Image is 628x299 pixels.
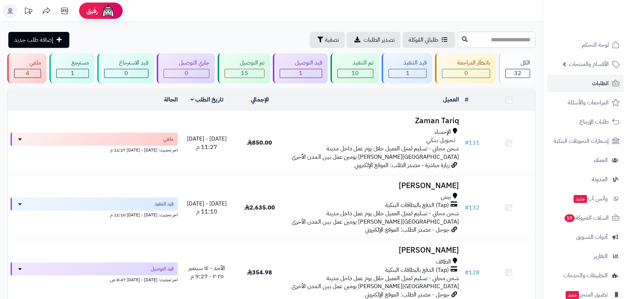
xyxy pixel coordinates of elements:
[86,7,98,15] span: رفيق
[151,265,173,273] span: قيد التوصيل
[71,69,74,78] span: 1
[547,151,624,169] a: العملاء
[124,69,128,78] span: 0
[426,136,455,145] span: تـحـويـل بـنـكـي
[505,59,530,67] div: الكل
[554,136,609,146] span: إشعارات التحويلات البنكية
[435,128,451,136] span: الإحساء
[280,59,322,67] div: قيد التوصيل
[6,53,48,83] a: ملغي 4
[185,69,188,78] span: 0
[164,59,209,67] div: جاري التوصيل
[155,200,173,208] span: قيد التنفيذ
[389,69,427,78] div: 1
[465,138,469,147] span: #
[547,190,624,207] a: وآتس آبجديد
[389,59,427,67] div: قيد التنفيذ
[547,113,624,130] a: طلبات الإرجاع
[566,291,579,299] span: جديد
[594,251,608,261] span: التقارير
[579,117,609,127] span: طلبات الإرجاع
[292,274,459,291] span: شحن مجاني - تسليم لمنزل العميل خلال يوم عمل داخل مدينة [GEOGRAPHIC_DATA][PERSON_NAME] يومين عمل ب...
[569,59,609,69] span: الأقسام والمنتجات
[11,211,178,218] div: اخر تحديث: [DATE] - [DATE] 11:10 م
[289,117,459,125] h3: Zaman Tariq
[547,209,624,227] a: السلات المتروكة59
[329,53,380,83] a: تم التنفيذ 10
[155,53,216,83] a: جاري التوصيل 0
[289,182,459,190] h3: [PERSON_NAME]
[594,155,608,165] span: العملاء
[225,59,264,67] div: تم التوصيل
[11,275,178,283] div: اخر تحديث: [DATE] - [DATE] 8:47 ص
[104,69,148,78] div: 0
[380,53,434,83] a: قيد التنفيذ 1
[547,132,624,150] a: إشعارات التحويلات البنكية
[354,161,450,170] span: زيارة مباشرة - مصدر الطلب: الموقع الإلكتروني
[576,232,608,242] span: أدوات التسويق
[101,4,115,18] img: ai-face.png
[56,59,89,67] div: مسترجع
[48,53,96,83] a: مسترجع 1
[573,194,608,204] span: وآتس آب
[443,95,459,104] a: العميل
[574,195,587,203] span: جديد
[465,138,480,147] a: #131
[280,69,322,78] div: 1
[352,69,359,78] span: 10
[565,214,575,222] span: 59
[406,69,410,78] span: 1
[325,36,339,44] span: تصفية
[592,174,608,184] span: المدونة
[11,146,178,153] div: اخر تحديث: [DATE] - [DATE] 11:27 م
[247,138,272,147] span: 850.00
[338,69,373,78] div: 10
[547,36,624,54] a: لوحة التحكم
[465,95,468,104] a: #
[14,36,53,44] span: إضافة طلب جديد
[164,69,209,78] div: 0
[19,4,37,20] a: تحديثات المنصة
[337,59,373,67] div: تم التنفيذ
[465,268,480,277] a: #128
[347,32,401,48] a: تصدير الطلبات
[582,40,609,50] span: لوحة التحكم
[547,75,624,92] a: الطلبات
[579,20,621,36] img: logo-2.png
[15,69,41,78] div: 4
[216,53,271,83] a: تم التوصيل 15
[364,36,395,44] span: تصدير الطلبات
[547,94,624,111] a: المراجعات والأسئلة
[292,144,459,161] span: شحن مجاني - تسليم لمنزل العميل خلال يوم عمل داخل مدينة [GEOGRAPHIC_DATA][PERSON_NAME] يومين عمل ب...
[547,228,624,246] a: أدوات التسويق
[403,32,455,48] a: طلباتي المُوكلة
[8,32,69,48] a: إضافة طلب جديد
[245,203,275,212] span: 2,635.00
[563,270,608,281] span: التطبيقات والخدمات
[497,53,537,83] a: الكل32
[26,69,29,78] span: 4
[310,32,345,48] button: تصفية
[441,193,451,201] span: بيش
[592,78,609,88] span: الطلبات
[96,53,156,83] a: قيد الاسترجاع 0
[564,213,609,223] span: السلات المتروكة
[465,203,469,212] span: #
[247,268,272,277] span: 354.98
[289,246,459,254] h3: [PERSON_NAME]
[568,97,609,108] span: المراجعات والأسئلة
[299,69,303,78] span: 1
[241,69,248,78] span: 15
[57,69,89,78] div: 1
[547,171,624,188] a: المدونة
[385,266,449,274] span: (Tap) الدفع بالبطاقات البنكية
[225,69,264,78] div: 15
[104,59,149,67] div: قيد الاسترجاع
[365,225,450,234] span: جوجل - مصدر الطلب: الموقع الإلكتروني
[465,268,469,277] span: #
[442,59,490,67] div: بانتظار المراجعة
[164,95,178,104] a: الحالة
[190,95,223,104] a: تاريخ الطلب
[409,36,438,44] span: طلباتي المُوكلة
[251,95,269,104] a: الإجمالي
